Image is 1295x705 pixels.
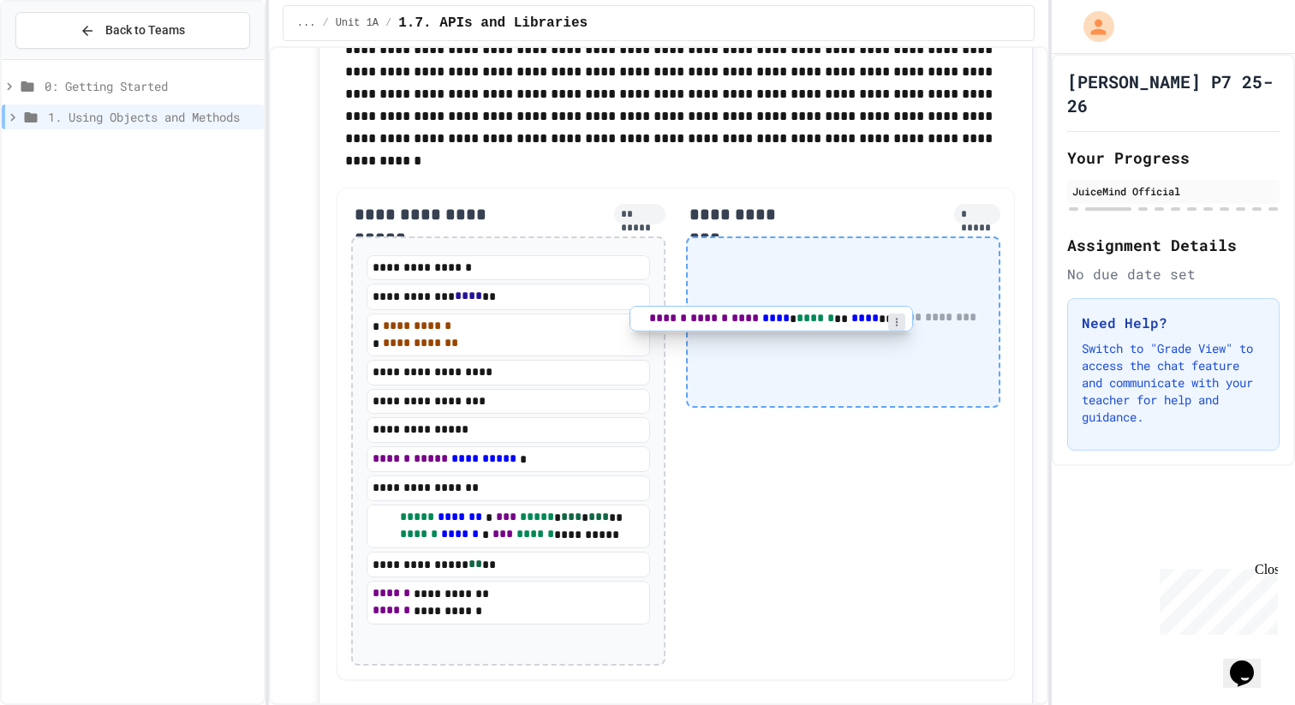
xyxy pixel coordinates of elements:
span: 1.7. APIs and Libraries [398,13,588,33]
button: Back to Teams [15,12,250,49]
h1: [PERSON_NAME] P7 25-26 [1067,69,1280,117]
div: My Account [1065,7,1119,46]
h2: Assignment Details [1067,233,1280,257]
div: JuiceMind Official [1072,183,1274,199]
span: 0: Getting Started [45,77,257,95]
span: Unit 1A [336,16,379,30]
h3: Need Help? [1082,313,1265,333]
span: / [385,16,391,30]
span: ... [297,16,316,30]
div: Chat with us now!Close [7,7,118,109]
div: No due date set [1067,264,1280,284]
span: Back to Teams [105,21,185,39]
h2: Your Progress [1067,146,1280,170]
iframe: chat widget [1153,562,1278,635]
p: Switch to "Grade View" to access the chat feature and communicate with your teacher for help and ... [1082,340,1265,426]
iframe: chat widget [1223,636,1278,688]
span: / [322,16,328,30]
span: 1. Using Objects and Methods [48,108,257,126]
